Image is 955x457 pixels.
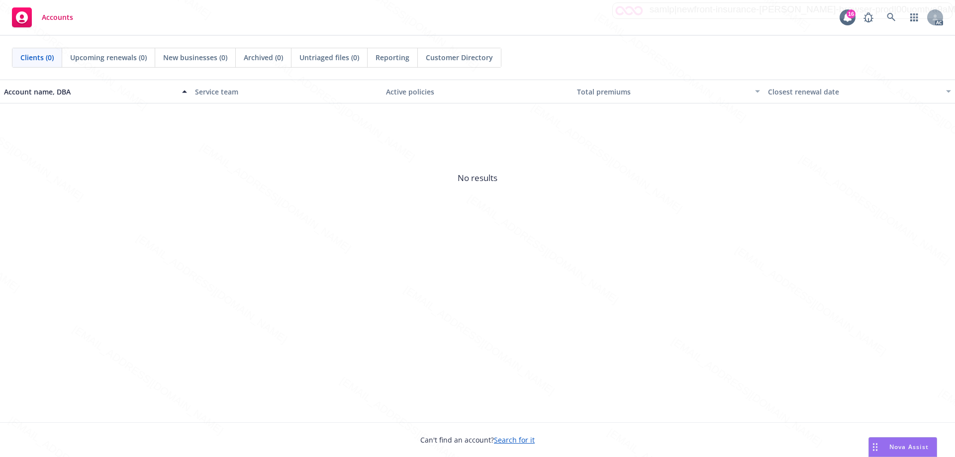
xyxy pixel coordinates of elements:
span: Can't find an account? [420,435,535,445]
span: Upcoming renewals (0) [70,52,147,63]
button: Closest renewal date [764,80,955,103]
div: Account name, DBA [4,87,176,97]
a: Switch app [904,7,924,27]
span: Accounts [42,13,73,21]
button: Active policies [382,80,573,103]
a: Report a Bug [859,7,878,27]
button: Service team [191,80,382,103]
a: Search for it [494,435,535,445]
span: New businesses (0) [163,52,227,63]
span: Reporting [376,52,409,63]
span: Untriaged files (0) [299,52,359,63]
div: Total premiums [577,87,749,97]
div: 16 [847,9,856,18]
div: Drag to move [869,438,881,457]
button: Total premiums [573,80,764,103]
div: Service team [195,87,378,97]
button: Nova Assist [868,437,937,457]
span: Nova Assist [889,443,929,451]
span: Customer Directory [426,52,493,63]
div: Closest renewal date [768,87,940,97]
span: Archived (0) [244,52,283,63]
a: Search [881,7,901,27]
a: Accounts [8,3,77,31]
div: Active policies [386,87,569,97]
span: Clients (0) [20,52,54,63]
